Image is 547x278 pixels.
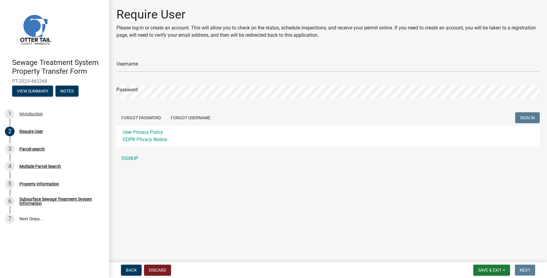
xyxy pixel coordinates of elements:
button: Forgot Password [116,112,166,123]
div: 3 [5,144,15,154]
div: Multiple Parcel Search [19,164,61,168]
button: Save & Exit [473,265,510,276]
div: 2 [5,127,15,136]
button: View Summary [12,86,53,97]
span: SIGN IN [520,115,535,120]
div: 7 [5,214,15,224]
h1: Require User [116,7,540,22]
span: Back [126,268,137,273]
div: Require User [19,129,43,134]
a: GDPR Privacy Notice [122,137,167,142]
div: 4 [5,161,15,171]
button: SIGN IN [515,112,540,123]
button: Notes [55,86,79,97]
div: Introduction [19,112,43,116]
div: Property Information [19,182,59,186]
span: Save & Exit [478,268,502,273]
button: Discard [144,265,171,276]
div: 5 [5,179,15,189]
div: Subsurface Sewage Treatment System Information [19,197,99,205]
a: User Privacy Policy [122,129,163,135]
button: Next [515,265,535,276]
span: Next [520,268,530,273]
button: Forgot Username [166,112,215,123]
a: SIGNUP [116,152,540,164]
span: PT-2025-465268 [12,78,97,84]
h4: Sewage Treatment System Property Transfer Form [12,58,104,76]
p: Please log-in or create an account. This will allow you to check on the status, schedule inspecti... [116,24,540,39]
div: 1 [5,109,15,119]
wm-modal-confirm: Summary [12,89,53,94]
wm-modal-confirm: Notes [55,89,79,94]
img: Otter Tail County, Minnesota [12,6,58,52]
button: Back [121,265,142,276]
div: 6 [5,196,15,206]
div: Parcel search [19,147,45,151]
